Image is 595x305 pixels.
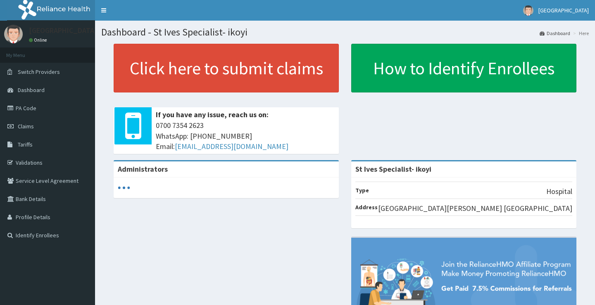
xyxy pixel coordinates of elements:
span: [GEOGRAPHIC_DATA] [538,7,589,14]
a: How to Identify Enrollees [351,44,576,92]
h1: Dashboard - St Ives Specialist- ikoyi [101,27,589,38]
span: 0700 7354 2623 WhatsApp: [PHONE_NUMBER] Email: [156,120,335,152]
p: Hospital [546,186,572,197]
b: Address [355,203,378,211]
li: Here [571,30,589,37]
a: [EMAIL_ADDRESS][DOMAIN_NAME] [175,142,288,151]
span: Dashboard [18,86,45,94]
b: Administrators [118,164,168,174]
img: User Image [4,25,23,43]
p: [GEOGRAPHIC_DATA][PERSON_NAME] [GEOGRAPHIC_DATA] [378,203,572,214]
span: Tariffs [18,141,33,148]
img: User Image [523,5,533,16]
a: Click here to submit claims [114,44,339,92]
b: Type [355,187,369,194]
strong: St Ives Specialist- ikoyi [355,164,431,174]
span: Switch Providers [18,68,60,76]
b: If you have any issue, reach us on: [156,110,269,119]
span: Claims [18,123,34,130]
a: Online [29,37,49,43]
p: [GEOGRAPHIC_DATA] [29,27,97,34]
a: Dashboard [540,30,570,37]
svg: audio-loading [118,182,130,194]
